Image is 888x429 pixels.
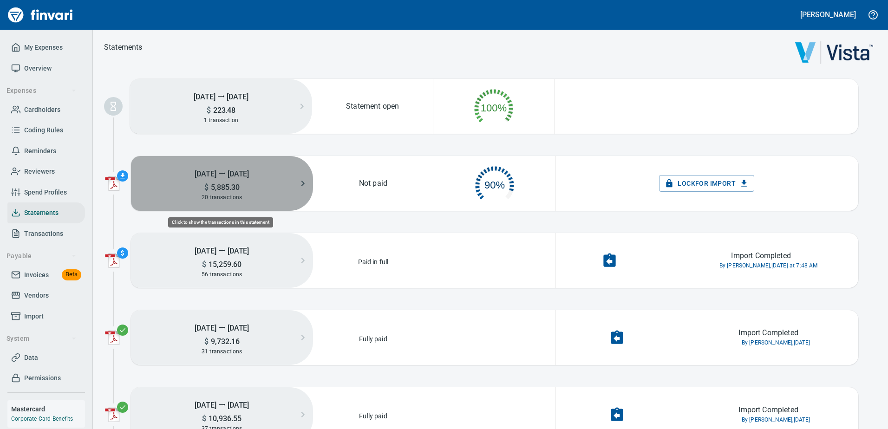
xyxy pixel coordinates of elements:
[359,178,387,189] p: Not paid
[24,124,63,136] span: Coding Rules
[131,318,313,337] h5: [DATE] ⭢ [DATE]
[105,176,120,191] img: adobe-pdf-icon.png
[800,10,856,19] h5: [PERSON_NAME]
[202,414,206,423] span: $
[204,337,209,346] span: $
[24,63,52,74] span: Overview
[596,247,623,274] button: Undo Import Completion
[202,348,242,355] span: 31 transactions
[130,87,312,105] h5: [DATE] ⭢ [DATE]
[24,269,49,281] span: Invoices
[24,187,67,198] span: Spend Profiles
[7,265,85,286] a: InvoicesBeta
[7,37,85,58] a: My Expenses
[24,42,63,53] span: My Expenses
[433,79,554,133] button: 100%
[356,331,390,344] p: Fully paid
[131,310,313,365] button: [DATE] ⭢ [DATE]$9,732.1631 transactions
[3,247,80,265] button: Payable
[433,79,554,133] div: 1 of 1 complete. Click to open reminders.
[7,85,77,97] span: Expenses
[11,404,85,414] h6: Mastercard
[62,269,81,280] span: Beta
[346,101,399,112] p: Statement open
[11,416,73,422] a: Corporate Card Benefits
[6,4,75,26] img: Finvari
[659,175,754,192] button: Lockfor Import
[434,156,555,210] button: 90%
[202,271,242,278] span: 56 transactions
[3,82,80,99] button: Expenses
[24,207,59,219] span: Statements
[202,260,206,269] span: $
[131,156,313,211] button: [DATE] ⭢ [DATE]$5,885.3020 transactions
[434,156,555,210] div: 18 of 20 complete. Click to open reminders.
[7,99,85,120] a: Cardholders
[130,79,312,134] button: [DATE] ⭢ [DATE]$223.481 transaction
[719,261,818,271] span: By [PERSON_NAME], [DATE] at 7:48 AM
[24,372,61,384] span: Permissions
[209,337,240,346] span: 9,732.16
[355,254,392,266] p: Paid in full
[131,233,313,288] button: [DATE] ⭢ [DATE]$15,259.6056 transactions
[7,306,85,327] a: Import
[211,106,236,115] span: 223.48
[24,166,55,177] span: Reviewers
[202,194,242,201] span: 20 transactions
[24,145,56,157] span: Reminders
[206,414,242,423] span: 10,936.55
[204,117,238,123] span: 1 transaction
[104,42,143,53] nav: breadcrumb
[3,330,80,347] button: System
[356,409,390,421] p: Fully paid
[798,7,858,22] button: [PERSON_NAME]
[603,324,631,351] button: Undo Import Completion
[742,338,810,348] span: By [PERSON_NAME], [DATE]
[7,223,85,244] a: Transactions
[24,290,49,301] span: Vendors
[204,183,209,192] span: $
[105,253,120,268] img: adobe-pdf-icon.png
[105,407,120,422] img: adobe-pdf-icon.png
[105,330,120,345] img: adobe-pdf-icon.png
[742,416,810,425] span: By [PERSON_NAME], [DATE]
[7,202,85,223] a: Statements
[7,120,85,141] a: Coding Rules
[7,58,85,79] a: Overview
[738,327,798,338] p: Import Completed
[603,401,631,429] button: Undo Import Completion
[24,228,63,240] span: Transactions
[104,42,143,53] p: Statements
[206,260,242,269] span: 15,259.60
[7,347,85,368] a: Data
[7,250,77,262] span: Payable
[131,164,313,182] h5: [DATE] ⭢ [DATE]
[7,368,85,389] a: Permissions
[24,311,44,322] span: Import
[738,404,798,416] p: Import Completed
[131,396,313,414] h5: [DATE] ⭢ [DATE]
[7,141,85,162] a: Reminders
[207,106,211,115] span: $
[7,285,85,306] a: Vendors
[7,182,85,203] a: Spend Profiles
[731,250,790,261] p: Import Completed
[24,352,38,364] span: Data
[795,41,873,64] img: vista.png
[7,161,85,182] a: Reviewers
[7,333,77,344] span: System
[209,183,240,192] span: 5,885.30
[666,178,747,189] span: Lock for Import
[24,104,60,116] span: Cardholders
[131,241,313,260] h5: [DATE] ⭢ [DATE]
